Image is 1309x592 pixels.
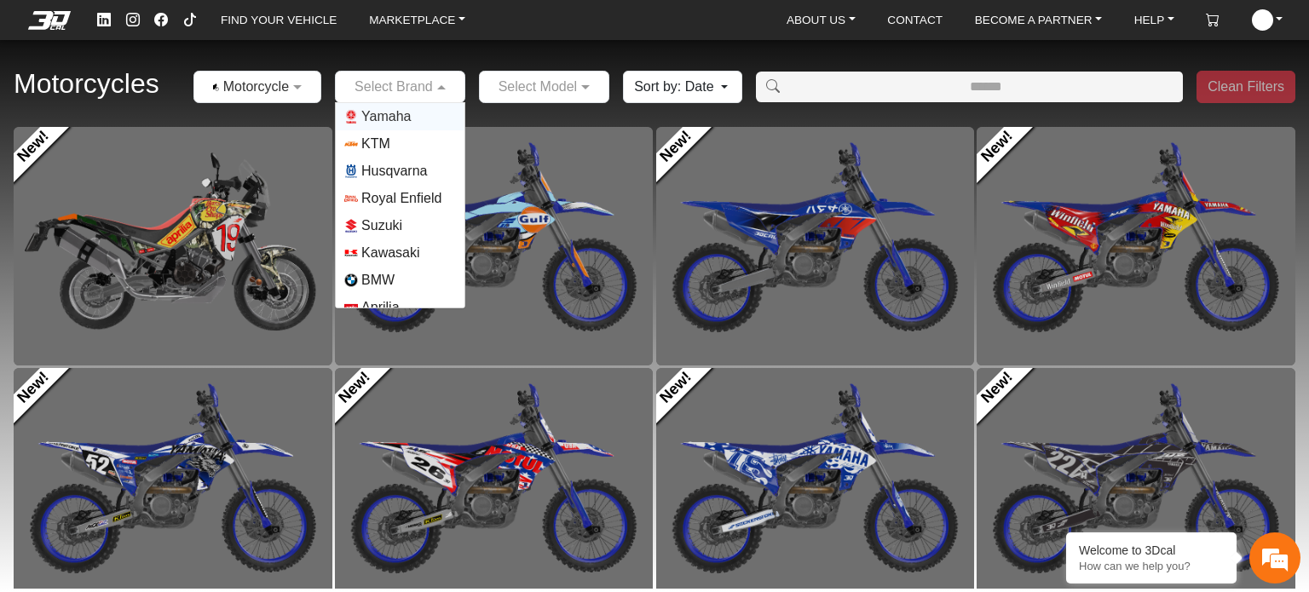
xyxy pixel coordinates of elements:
[280,9,320,49] div: Minimize live chat window
[361,270,395,290] span: BMW
[344,192,358,205] img: Royal Enfield
[320,353,389,422] a: New!
[789,72,1184,102] input: Amount (to the nearest dollar)
[114,89,312,112] div: Chat with us now
[344,137,358,151] img: KTM
[19,88,44,113] div: Navigation go back
[963,353,1032,422] a: New!
[219,442,325,495] div: Articles
[977,127,1295,365] div: New!
[344,273,358,287] img: BMW
[362,9,472,32] a: MARKETPLACE
[99,170,235,331] span: We're online!
[642,112,711,181] a: New!
[9,472,114,484] span: Conversation
[344,301,358,314] img: Aprilia
[335,102,465,308] ng-dropdown-panel: Options List
[1079,560,1224,572] p: How can we help you?
[623,71,741,103] button: Sort by: Date
[361,161,427,181] span: Husqvarna
[344,246,358,260] img: Kawasaki
[344,110,358,124] img: Yamaha
[880,9,949,32] a: CONTACT
[361,216,402,236] span: Suzuki
[1127,9,1181,32] a: HELP
[780,9,862,32] a: ABOUT US
[656,127,975,365] div: New!
[642,353,711,422] a: New!
[361,243,419,263] span: Kawasaki
[361,106,411,127] span: Yamaha
[114,442,220,495] div: FAQs
[963,112,1032,181] a: New!
[968,9,1109,32] a: BECOME A PARTNER
[14,61,159,106] h2: Motorcycles
[9,382,325,442] textarea: Type your message and hit 'Enter'
[344,219,358,233] img: Suzuki
[361,297,399,318] span: Aprilia
[335,127,654,365] div: New!
[344,164,358,178] img: Husqvarna
[361,134,390,154] span: KTM
[1079,543,1224,557] div: Welcome to 3Dcal
[14,127,332,365] div: New!
[361,188,441,209] span: Royal Enfield
[214,9,343,32] a: FIND YOUR VEHICLE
